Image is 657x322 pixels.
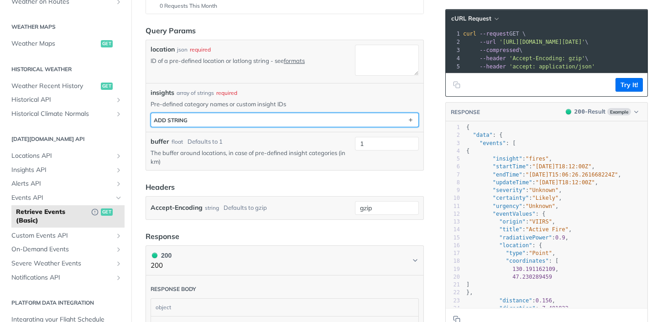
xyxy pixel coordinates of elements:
[446,234,460,242] div: 15
[151,100,419,108] p: Pre-defined category names or custom insight IDs
[115,96,122,104] button: Show subpages for Historical API
[446,289,460,296] div: 22
[448,14,501,23] button: cURL Request
[446,187,460,194] div: 9
[190,46,211,54] div: required
[446,218,460,226] div: 13
[7,37,125,51] a: Weather Mapsget
[526,156,549,162] span: "fires"
[466,305,568,312] span: :
[446,155,460,163] div: 5
[466,297,555,304] span: : ,
[446,305,460,312] div: 24
[101,208,113,216] span: get
[152,253,157,258] span: 200
[463,55,589,62] span: \
[466,171,621,178] span: : ,
[11,273,113,282] span: Notifications API
[151,250,172,260] div: 200
[506,258,549,264] span: "coordinates"
[146,25,196,36] div: Query Params
[177,46,188,54] div: json
[466,132,503,138] span: : {
[151,299,416,316] div: object
[7,107,125,121] a: Historical Climate NormalsShow subpages for Historical Climate Normals
[493,156,522,162] span: "insight"
[11,151,113,161] span: Locations API
[526,171,618,178] span: "[DATE]T15:06:26.261668224Z"
[11,205,125,228] a: Retrieve Events (Basic)Deprecated Endpointget
[115,260,122,267] button: Show subpages for Severe Weather Events
[480,63,506,70] span: --header
[466,226,572,233] span: : ,
[532,163,592,170] span: "[DATE]T18:12:00Z"
[480,140,506,146] span: "events"
[451,15,491,22] span: cURL Request
[499,234,552,241] span: "radiativePower"
[11,231,113,240] span: Custom Events API
[7,93,125,107] a: Historical APIShow subpages for Historical API
[151,88,174,98] span: insights
[7,257,125,270] a: Severe Weather EventsShow subpages for Severe Weather Events
[172,138,183,146] div: float
[446,171,460,179] div: 7
[466,258,558,264] span: : [
[151,137,169,146] label: buffer
[7,163,125,177] a: Insights APIShow subpages for Insights API
[7,243,125,256] a: On-Demand EventsShow subpages for On-Demand Events
[101,83,113,90] span: get
[466,140,516,146] span: : [
[473,132,492,138] span: "data"
[536,297,552,304] span: 0.156
[499,297,532,304] span: "distance"
[151,286,196,293] div: Response body
[480,31,509,37] span: --request
[466,148,469,154] span: {
[7,65,125,73] h2: Historical Weather
[446,297,460,305] div: 23
[446,257,460,265] div: 18
[566,109,571,114] span: 200
[115,246,122,253] button: Show subpages for On-Demand Events
[11,109,113,119] span: Historical Climate Normals
[151,57,351,65] p: ID of a pre-defined location or latlong string - see
[446,147,460,155] div: 4
[466,156,552,162] span: : ,
[446,194,460,202] div: 10
[493,163,529,170] span: "startTime"
[615,78,643,92] button: Try It!
[463,31,526,37] span: GET \
[466,234,568,241] span: : ,
[574,107,605,116] div: - Result
[151,113,418,127] button: ADD string
[493,187,526,193] span: "severity"
[224,201,267,214] div: Defaults to gzip
[466,250,555,256] span: : ,
[446,281,460,289] div: 21
[493,195,529,201] span: "certainty"
[446,163,460,171] div: 6
[11,259,113,268] span: Severe Weather Events
[466,203,558,209] span: : ,
[499,305,535,312] span: "direction"
[446,62,461,71] div: 5
[7,229,125,243] a: Custom Events APIShow subpages for Custom Events API
[115,166,122,174] button: Show subpages for Insights API
[499,226,522,233] span: "title"
[284,57,305,64] a: formats
[7,149,125,163] a: Locations APIShow subpages for Locations API
[499,218,526,225] span: "origin"
[529,250,552,256] span: "Point"
[555,234,565,241] span: 0.9
[526,226,568,233] span: "Active Fire"
[205,201,219,214] div: string
[466,281,469,288] span: ]
[16,208,87,225] span: Retrieve Events (Basic)
[480,47,519,53] span: --compressed
[154,117,188,124] div: ADD string
[493,171,522,178] span: "endTime"
[151,45,175,54] label: location
[446,46,461,54] div: 3
[188,137,223,146] div: Defaults to 1
[11,39,99,48] span: Weather Maps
